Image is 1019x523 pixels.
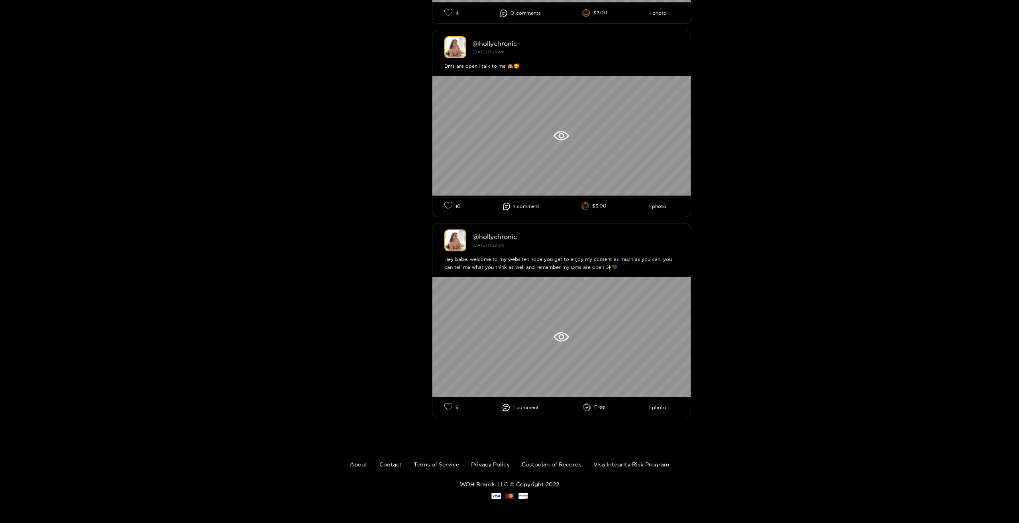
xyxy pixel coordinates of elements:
li: 9 [444,403,459,412]
a: Terms of Service [414,461,459,467]
a: Visa Integrity Risk Program [593,461,669,467]
a: About [350,461,367,467]
small: [DATE] 17:22 pm [473,243,504,247]
li: $3.00 [581,202,607,210]
li: 1 [503,203,539,210]
span: comment [517,204,539,209]
li: Free [583,404,605,411]
span: comment s [516,10,541,16]
div: Hey babe, welcome to my website!! hope you get to enjoy my content as much as you can, you can te... [444,255,679,271]
small: [DATE] 17:23 pm [473,50,504,54]
img: hollychronic [444,229,466,251]
div: @ hollychronic [473,233,679,240]
li: $7.00 [582,9,607,17]
li: 1 [503,404,539,411]
div: Dms are open!! talk to me 🙈🥰 [444,62,679,70]
li: 1 photo [649,204,666,209]
li: 0 [500,10,541,17]
a: Contact [379,461,402,467]
span: comment [516,405,539,410]
a: Custodian of Records [522,461,581,467]
li: 1 photo [649,405,666,410]
a: Privacy Policy [471,461,510,467]
div: @ hollychronic [473,40,679,47]
li: 1 photo [649,10,667,16]
li: 4 [444,8,459,18]
img: hollychronic [444,36,466,58]
li: 10 [444,202,461,211]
